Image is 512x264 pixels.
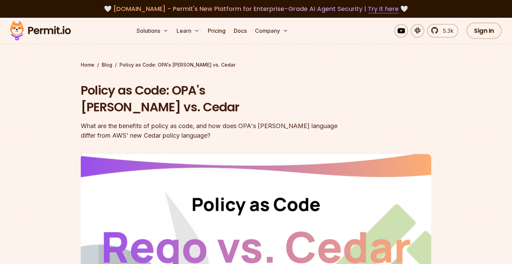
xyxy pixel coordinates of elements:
span: 5.3k [439,27,453,35]
img: Permit logo [7,19,74,42]
a: Try it here [368,4,399,13]
a: Docs [231,24,249,38]
a: Home [81,61,94,68]
div: What are the benefits of policy as code, and how does OPA's [PERSON_NAME] language differ from AW... [81,121,344,140]
button: Solutions [134,24,171,38]
a: Sign In [466,23,502,39]
span: [DOMAIN_NAME] - Permit's New Platform for Enterprise-Grade AI Agent Security | [113,4,399,13]
div: 🤍 🤍 [16,4,496,14]
a: Pricing [205,24,228,38]
a: Blog [102,61,112,68]
a: 5.3k [427,24,458,38]
button: Learn [174,24,202,38]
button: Company [252,24,291,38]
h1: Policy as Code: OPA's [PERSON_NAME] vs. Cedar [81,82,344,116]
div: / / [81,61,431,68]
